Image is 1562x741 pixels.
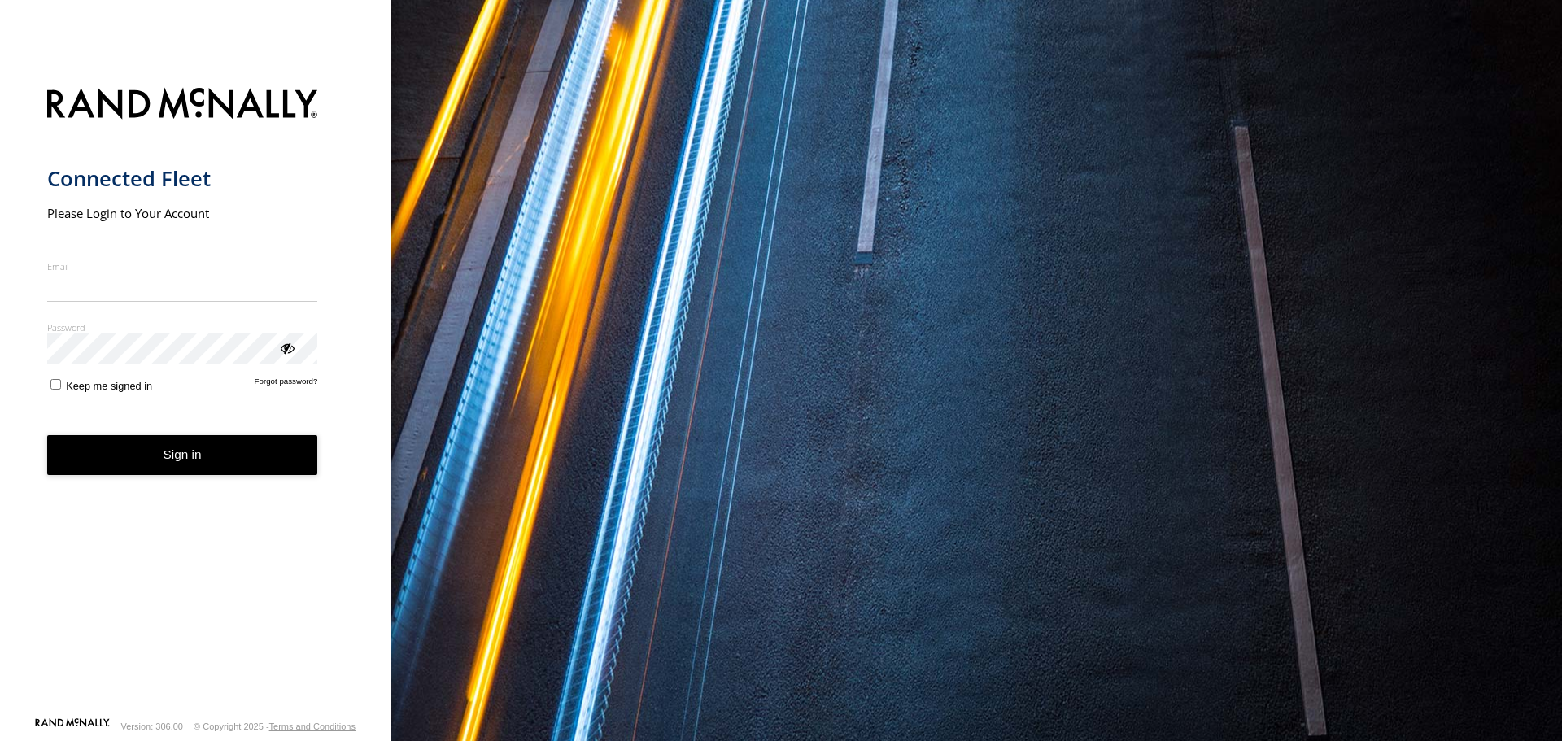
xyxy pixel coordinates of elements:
label: Password [47,321,318,333]
a: Visit our Website [35,718,110,734]
div: ViewPassword [278,339,295,355]
button: Sign in [47,435,318,475]
h2: Please Login to Your Account [47,205,318,221]
a: Forgot password? [255,377,318,392]
span: Keep me signed in [66,380,152,392]
div: Version: 306.00 [121,721,183,731]
a: Terms and Conditions [269,721,356,731]
div: © Copyright 2025 - [194,721,356,731]
img: Rand McNally [47,85,318,126]
form: main [47,78,344,717]
h1: Connected Fleet [47,165,318,192]
input: Keep me signed in [50,379,61,390]
label: Email [47,260,318,272]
